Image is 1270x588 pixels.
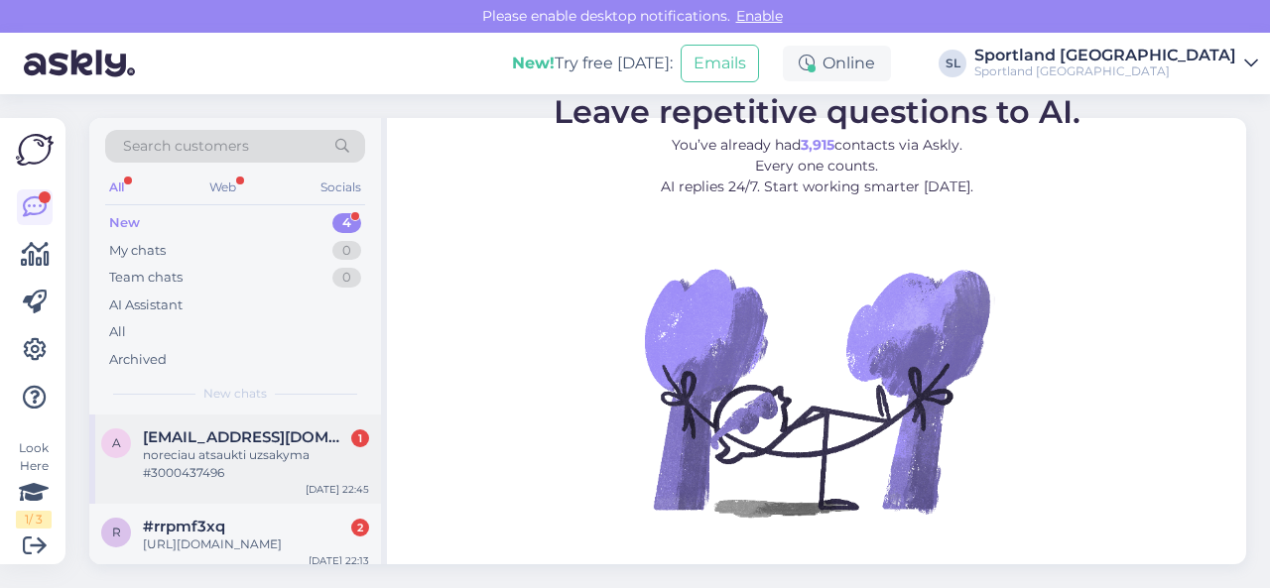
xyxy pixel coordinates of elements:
b: 3,915 [801,136,834,154]
div: [DATE] 22:45 [306,482,369,497]
div: Socials [317,175,365,200]
span: Enable [730,7,789,25]
div: Web [205,175,240,200]
span: a [112,435,121,450]
span: New chats [203,385,267,403]
div: New [109,213,140,233]
span: acethefiresnake@gmail.com [143,428,349,446]
div: 1 / 3 [16,511,52,529]
span: Search customers [123,136,249,157]
span: #rrpmf3xq [143,518,225,535]
div: All [105,175,128,200]
div: Online [783,46,891,81]
img: No Chat active [638,213,995,570]
div: 0 [332,241,361,261]
div: 1 [351,429,369,447]
div: Try free [DATE]: [512,52,673,75]
b: New! [512,54,555,72]
div: AI Assistant [109,295,183,315]
div: 0 [332,268,361,288]
div: [URL][DOMAIN_NAME] [143,535,369,553]
div: Sportland [GEOGRAPHIC_DATA] [974,48,1236,63]
div: 4 [332,213,361,233]
div: My chats [109,241,166,261]
span: Leave repetitive questions to AI. [554,92,1080,131]
a: Sportland [GEOGRAPHIC_DATA]Sportland [GEOGRAPHIC_DATA] [974,48,1258,79]
div: SL [939,50,966,77]
span: r [112,525,121,539]
button: Emails [681,45,759,82]
div: Team chats [109,268,183,288]
div: Archived [109,350,167,370]
div: [DATE] 22:13 [309,553,369,568]
div: 2 [351,519,369,536]
div: All [109,322,126,342]
div: Sportland [GEOGRAPHIC_DATA] [974,63,1236,79]
div: Look Here [16,439,52,529]
img: Askly Logo [16,134,54,166]
p: You’ve already had contacts via Askly. Every one counts. AI replies 24/7. Start working smarter [... [554,135,1080,197]
div: noreciau atsaukti uzsakyma #3000437496 [143,446,369,482]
